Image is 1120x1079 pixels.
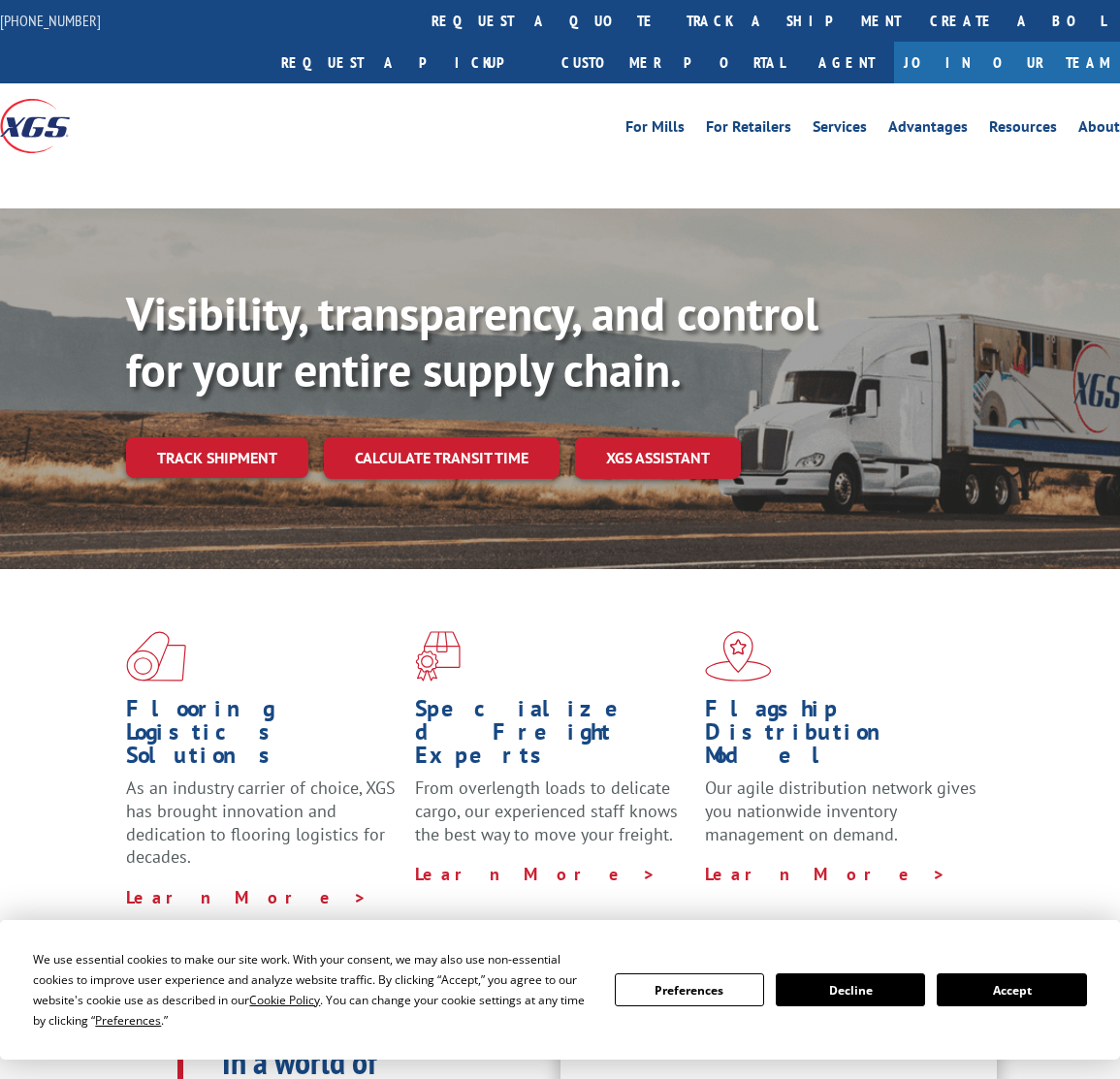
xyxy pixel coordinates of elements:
h1: Flagship Distribution Model [705,697,979,777]
a: Join Our Team [894,42,1120,83]
a: Learn More > [705,863,946,885]
img: xgs-icon-flagship-distribution-model-red [705,631,772,682]
a: For Retailers [706,119,791,141]
span: Cookie Policy [249,992,320,1008]
img: xgs-icon-focused-on-flooring-red [415,631,461,682]
a: Customer Portal [547,42,799,83]
a: Advantages [888,119,968,141]
button: Preferences [615,973,764,1006]
a: Learn More > [415,863,656,885]
button: Decline [776,973,925,1006]
a: Resources [989,119,1057,141]
a: Calculate transit time [324,437,560,479]
span: As an industry carrier of choice, XGS has brought innovation and dedication to flooring logistics... [126,777,396,868]
a: Request a pickup [267,42,547,83]
div: We use essential cookies to make our site work. With your consent, we may also use non-essential ... [33,949,591,1031]
button: Accept [937,973,1086,1006]
b: Visibility, transparency, and control for your entire supply chain. [126,283,818,399]
a: Services [813,119,867,141]
a: Track shipment [126,437,308,478]
img: xgs-icon-total-supply-chain-intelligence-red [126,631,186,682]
a: For Mills [625,119,685,141]
span: Preferences [95,1012,161,1029]
span: Our agile distribution network gives you nationwide inventory management on demand. [705,777,976,845]
p: From overlength loads to delicate cargo, our experienced staff knows the best way to move your fr... [415,777,689,863]
h1: Flooring Logistics Solutions [126,697,400,777]
a: About [1078,119,1120,141]
a: Learn More > [126,886,368,908]
a: Agent [799,42,894,83]
a: XGS ASSISTANT [575,437,741,479]
h1: Specialized Freight Experts [415,697,689,777]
